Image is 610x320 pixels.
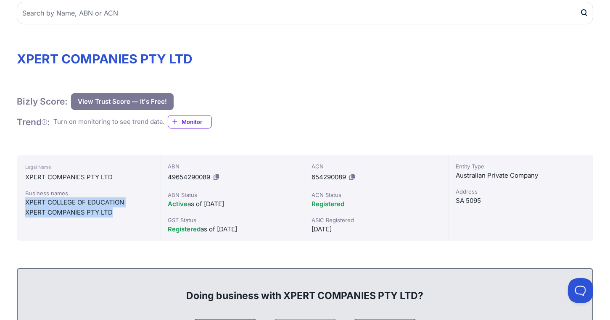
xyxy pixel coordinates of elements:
[312,224,442,234] div: [DATE]
[17,2,593,24] input: Search by Name, ABN or ACN
[182,118,211,126] span: Monitor
[17,51,593,66] h1: XPERT COMPANIES PTY LTD
[168,162,298,170] div: ABN
[312,162,442,170] div: ACN
[25,197,152,207] div: XPERT COLLEGE OF EDUCATION
[168,191,298,199] div: ABN Status
[168,225,201,233] span: Registered
[71,93,174,110] button: View Trust Score — It's Free!
[312,216,442,224] div: ASIC Registered
[312,200,345,208] span: Registered
[25,189,152,197] div: Business names
[456,187,586,196] div: Address
[168,115,212,129] a: Monitor
[25,172,152,182] div: XPERT COMPANIES PTY LTD
[17,116,50,128] h1: Trend :
[456,196,586,206] div: SA 5095
[26,275,584,302] div: Doing business with XPERT COMPANIES PTY LTD?
[456,162,586,170] div: Entity Type
[568,278,593,303] iframe: Toggle Customer Support
[312,173,346,181] span: 654290089
[53,117,164,127] div: Turn on monitoring to see trend data.
[168,173,210,181] span: 49654290089
[17,96,68,107] h1: Bizly Score:
[25,162,152,172] div: Legal Name
[168,200,187,208] span: Active
[168,199,298,209] div: as of [DATE]
[312,191,442,199] div: ACN Status
[168,216,298,224] div: GST Status
[168,224,298,234] div: as of [DATE]
[25,207,152,218] div: XPERT COMPANIES PTY LTD
[456,170,586,181] div: Australian Private Company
